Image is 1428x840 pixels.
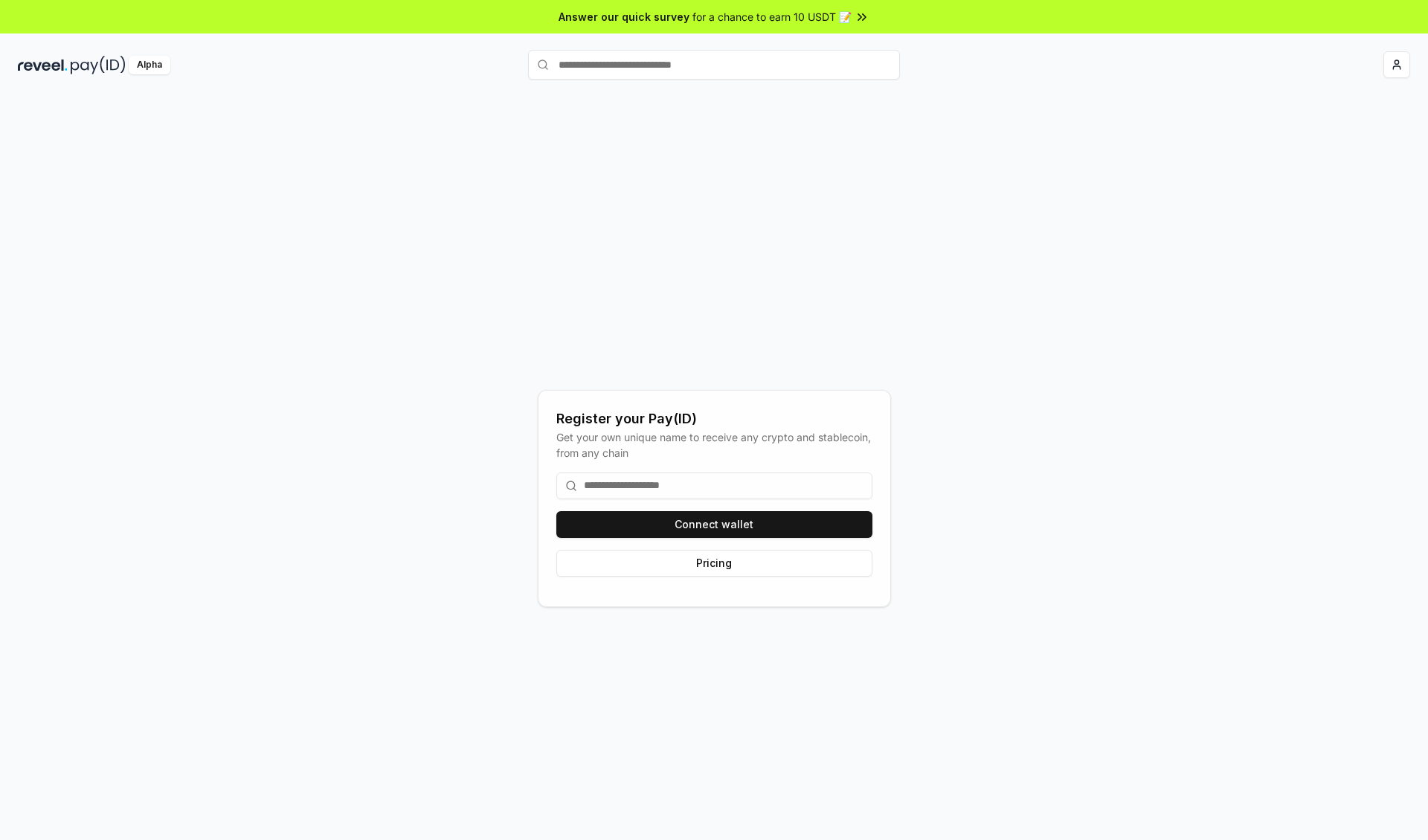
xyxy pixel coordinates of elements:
div: Alpha [129,56,170,74]
img: reveel_dark [18,56,68,74]
span: for a chance to earn 10 USDT 📝 [692,9,852,25]
button: Connect wallet [556,511,872,538]
img: pay_id [71,56,126,74]
button: Pricing [556,550,872,577]
div: Register your Pay(ID) [556,408,872,429]
div: Get your own unique name to receive any crypto and stablecoin, from any chain [556,429,872,461]
span: Answer our quick survey [559,9,689,25]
